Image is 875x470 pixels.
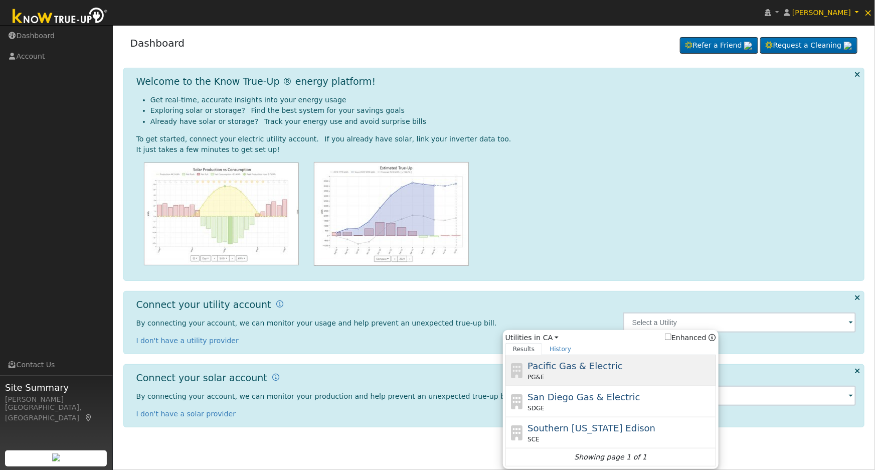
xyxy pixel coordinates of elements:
[84,414,93,422] a: Map
[136,392,513,400] span: By connecting your account, we can monitor your production and help prevent an unexpected true-up...
[575,452,647,462] i: Showing page 1 of 1
[760,37,857,54] a: Request a Cleaning
[680,37,758,54] a: Refer a Friend
[665,334,671,340] input: Enhanced
[542,343,579,355] a: History
[528,423,655,433] span: Southern [US_STATE] Edison
[130,37,185,49] a: Dashboard
[665,333,716,343] span: Show enhanced providers
[528,435,540,444] span: SCE
[136,76,376,87] h1: Welcome to the Know True-Up ® energy platform!
[528,361,622,371] span: Pacific Gas & Electric
[528,392,640,402] span: San Diego Gas & Electric
[136,299,271,310] h1: Connect your utility account
[623,386,856,406] input: Select an Inverter
[5,381,107,394] span: Site Summary
[744,42,752,50] img: retrieve
[136,319,497,327] span: By connecting your account, we can monitor your usage and help prevent an unexpected true-up bill.
[150,116,856,127] li: Already have solar or storage? Track your energy use and avoid surprise bills
[528,373,544,382] span: PG&E
[844,42,852,50] img: retrieve
[136,337,239,345] a: I don't have a utility provider
[505,333,716,343] span: Utilities in
[543,333,559,343] a: CA
[136,134,856,144] div: To get started, connect your electric utility account. If you already have solar, link your inver...
[52,453,60,461] img: retrieve
[505,343,543,355] a: Results
[709,334,716,342] a: Enhanced Providers
[136,372,267,384] h1: Connect your solar account
[864,7,872,19] span: ×
[8,6,113,28] img: Know True-Up
[5,394,107,405] div: [PERSON_NAME]
[665,333,707,343] label: Enhanced
[792,9,851,17] span: [PERSON_NAME]
[528,404,545,413] span: SDGE
[623,312,856,333] input: Select a Utility
[136,410,236,418] a: I don't have a solar provider
[150,95,856,105] li: Get real-time, accurate insights into your energy usage
[136,144,856,155] div: It just takes a few minutes to get set up!
[5,402,107,423] div: [GEOGRAPHIC_DATA], [GEOGRAPHIC_DATA]
[150,105,856,116] li: Exploring solar or storage? Find the best system for your savings goals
